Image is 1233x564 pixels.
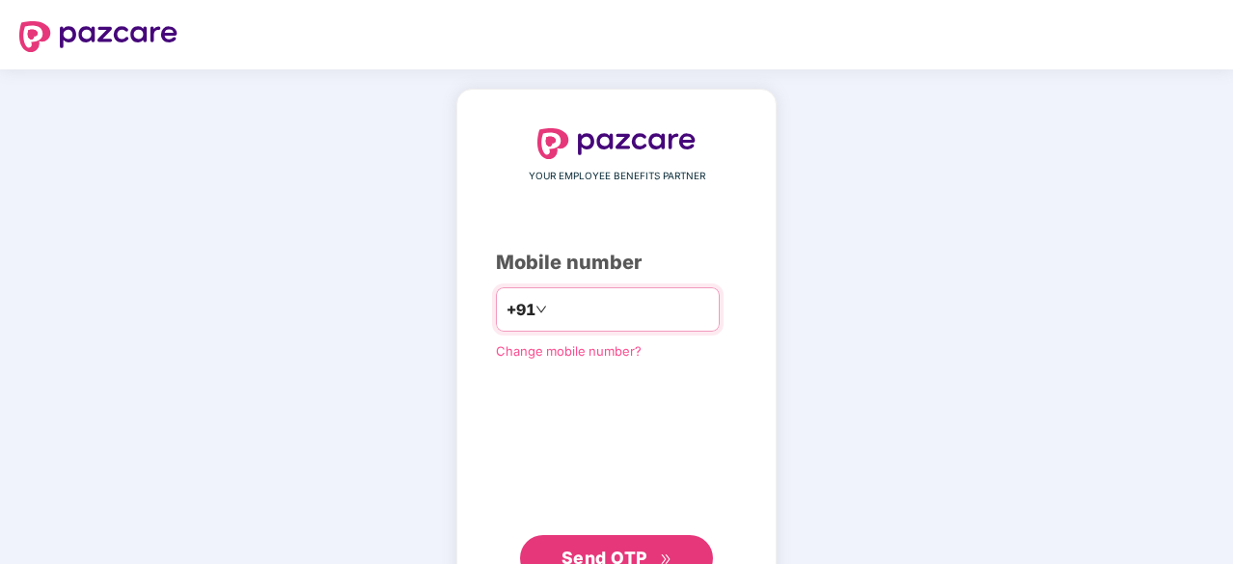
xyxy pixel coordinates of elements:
img: logo [537,128,696,159]
span: YOUR EMPLOYEE BENEFITS PARTNER [529,169,705,184]
span: +91 [507,298,535,322]
a: Change mobile number? [496,343,642,359]
div: Mobile number [496,248,737,278]
span: down [535,304,547,315]
img: logo [19,21,178,52]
